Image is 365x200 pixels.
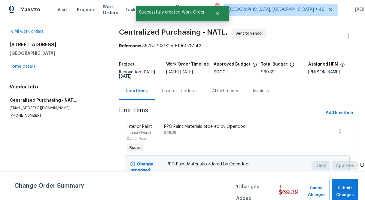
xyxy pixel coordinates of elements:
[10,64,36,69] a: Home details
[162,88,198,94] div: Progress Updates
[126,88,148,94] div: Line Items
[312,161,330,170] button: Deny
[214,70,226,74] span: $0.00
[119,43,355,49] div: 5678Z7031R2V9-196078242
[10,42,105,48] h2: [STREET_ADDRESS]
[261,62,288,66] h5: Total Budget
[103,4,118,16] span: Work Orders
[215,4,219,10] div: 396
[127,145,144,151] span: Repair
[176,4,205,16] span: Geo Assignments
[119,44,141,48] b: Reference:
[166,70,193,74] span: -
[125,8,138,12] span: Tasks
[119,107,323,118] span: Line Items
[167,170,308,176] span: $69.39
[167,161,308,167] span: PPG Paint Materials ordered by Opendoor
[136,6,208,19] span: Successfully created Work Order
[253,88,269,94] div: Invoices
[261,70,275,74] span: $69.39
[57,7,70,13] span: Visits
[126,125,152,129] span: Interior Paint
[290,62,294,70] span: The total cost of line items that have been proposed by Opendoor. This sum includes line items th...
[307,185,327,198] span: Cancel Changes
[164,131,176,134] span: $69.39
[214,62,251,66] h5: Approved Budget
[10,84,105,90] h4: Vendor Info
[119,70,157,78] span: Renovation
[360,162,364,169] span: Only a market manager or an area construction manager can approve
[308,70,355,74] div: [PERSON_NAME]
[326,109,353,117] span: Add line item
[10,29,44,34] a: All work orders
[10,97,105,103] h5: Centralized Purchasing - NATL.
[340,62,345,70] span: The hpm assigned to this work order.
[164,124,254,130] div: PPG Paint Materials ordered by Opendoor
[126,131,154,140] span: Interior Overall - Overall Paint
[332,161,358,170] button: Approve
[119,62,135,66] h5: Project
[77,7,96,13] span: Projects
[10,106,105,111] p: [EMAIL_ADDRESS][DOMAIN_NAME]
[308,62,338,66] h5: Assigned HPM
[252,62,257,70] span: The total cost of line items that have been approved by both Opendoor and the Trade Partner. This...
[10,113,105,118] p: [PHONE_NUMBER]
[130,162,153,172] b: Change proposed
[10,50,105,56] h5: [GEOGRAPHIC_DATA]
[212,88,238,94] div: Attachments
[20,7,40,13] span: Maestro
[180,70,193,74] span: [DATE]
[142,70,155,74] span: [DATE]
[119,29,228,36] span: Centralized Purchasing - NATL.
[323,107,355,118] button: Add line item
[208,8,228,20] button: Close
[119,74,132,78] span: [DATE]
[166,70,179,74] span: [DATE]
[335,185,355,198] span: Submit Changes
[119,70,157,78] span: -
[166,62,209,66] h5: Work Order Timeline
[229,7,324,13] span: [GEOGRAPHIC_DATA], [GEOGRAPHIC_DATA] + 46
[236,30,266,36] span: Sent to vendor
